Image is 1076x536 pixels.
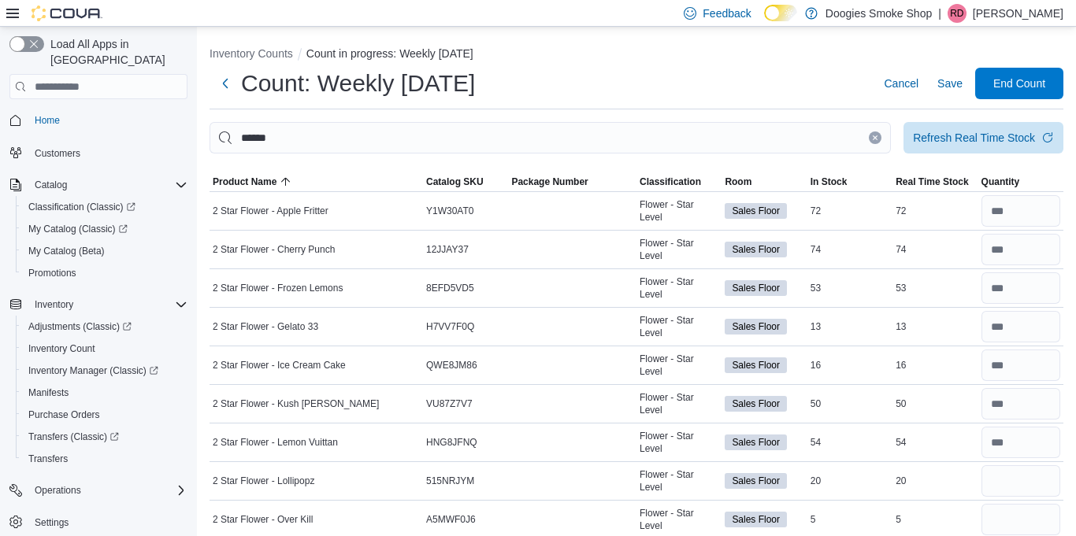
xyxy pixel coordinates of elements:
[725,176,751,188] span: Room
[640,353,718,378] span: Flower - Star Level
[213,475,314,487] span: 2 Star Flower - Lollipopz
[22,383,187,402] span: Manifests
[640,391,718,416] span: Flower - Star Level
[993,76,1045,91] span: End Count
[732,320,780,334] span: Sales Floor
[426,320,474,333] span: H7VV7F0Q
[22,242,187,261] span: My Catalog (Beta)
[22,383,75,402] a: Manifests
[22,317,187,336] span: Adjustments (Classic)
[22,264,187,283] span: Promotions
[426,397,473,410] span: VU87Z7V7
[640,275,718,301] span: Flower - Star Level
[22,405,187,424] span: Purchase Orders
[892,510,978,529] div: 5
[213,282,343,294] span: 2 Star Flower - Frozen Lemons
[16,240,194,262] button: My Catalog (Beta)
[22,264,83,283] a: Promotions
[426,436,477,449] span: HNG8JFNQ
[22,361,187,380] span: Inventory Manager (Classic)
[28,176,187,194] span: Catalog
[725,357,787,373] span: Sales Floor
[28,176,73,194] button: Catalog
[732,397,780,411] span: Sales Floor
[426,475,474,487] span: 515NRJYM
[35,179,67,191] span: Catalog
[703,6,751,21] span: Feedback
[826,4,932,23] p: Doogies Smoke Shop
[892,201,978,220] div: 72
[725,434,787,450] span: Sales Floor
[28,111,66,130] a: Home
[640,468,718,493] span: Flower - Star Level
[213,436,338,449] span: 2 Star Flower - Lemon Vuittan
[3,479,194,501] button: Operations
[807,172,892,191] button: In Stock
[210,172,423,191] button: Product Name
[35,516,69,529] span: Settings
[28,513,75,532] a: Settings
[28,142,187,162] span: Customers
[28,267,76,279] span: Promotions
[306,47,473,60] button: Count in progress: Weekly [DATE]
[35,298,73,311] span: Inventory
[16,448,194,470] button: Transfers
[213,205,328,217] span: 2 Star Flower - Apple Fritter
[426,282,474,294] span: 8EFD5VD5
[16,382,194,404] button: Manifests
[16,360,194,382] a: Inventory Manager (Classic)
[22,405,106,424] a: Purchase Orders
[640,176,701,188] span: Classification
[22,317,138,336] a: Adjustments (Classic)
[884,76,918,91] span: Cancel
[22,339,102,358] a: Inventory Count
[44,36,187,68] span: Load All Apps in [GEOGRAPHIC_DATA]
[210,68,241,99] button: Next
[28,512,187,532] span: Settings
[636,172,722,191] button: Classification
[725,512,787,527] span: Sales Floor
[32,6,102,21] img: Cova
[28,295,80,314] button: Inventory
[981,176,1020,188] span: Quantity
[28,144,87,163] a: Customers
[892,279,978,298] div: 53
[426,243,469,256] span: 12JJAY37
[640,198,718,224] span: Flower - Star Level
[892,240,978,259] div: 74
[35,114,60,127] span: Home
[978,172,1063,191] button: Quantity
[35,147,80,160] span: Customers
[732,281,780,295] span: Sales Floor
[426,513,476,526] span: A5MWF0J6
[732,204,780,218] span: Sales Floor
[807,317,892,336] div: 13
[3,511,194,534] button: Settings
[869,131,881,144] button: Clear input
[807,201,892,220] div: 72
[511,176,588,188] span: Package Number
[210,46,1063,65] nav: An example of EuiBreadcrumbs
[426,176,484,188] span: Catalog SKU
[640,314,718,339] span: Flower - Star Level
[28,201,135,213] span: Classification (Classic)
[937,76,963,91] span: Save
[213,359,346,372] span: 2 Star Flower - Ice Cream Cake
[732,358,780,372] span: Sales Floor
[35,484,81,497] span: Operations
[28,110,187,130] span: Home
[22,361,165,380] a: Inventory Manager (Classic)
[22,220,187,238] span: My Catalog (Classic)
[913,130,1035,146] div: Refresh Real Time Stock
[22,198,187,216] span: Classification (Classic)
[22,427,187,446] span: Transfers (Classic)
[892,394,978,413] div: 50
[3,109,194,131] button: Home
[22,449,74,468] a: Transfers
[241,68,475,99] h1: Count: Weekly [DATE]
[28,295,187,314] span: Inventory
[213,176,276,188] span: Product Name
[732,435,780,449] span: Sales Floor
[973,4,1063,23] p: [PERSON_NAME]
[28,408,100,421] span: Purchase Orders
